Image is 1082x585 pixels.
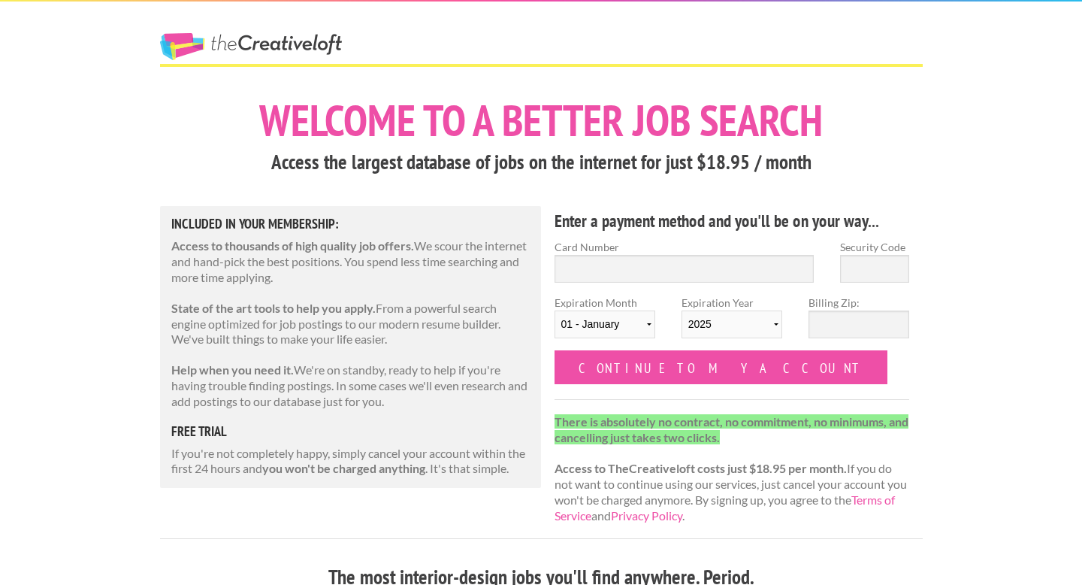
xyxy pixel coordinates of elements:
[555,414,910,524] p: If you do not want to continue using our services, just cancel your account you won't be charged ...
[171,362,294,377] strong: Help when you need it.
[160,148,923,177] h3: Access the largest database of jobs on the internet for just $18.95 / month
[171,301,530,347] p: From a powerful search engine optimized for job postings to our modern resume builder. We've buil...
[171,446,530,477] p: If you're not completely happy, simply cancel your account within the first 24 hours and . It's t...
[555,209,910,233] h4: Enter a payment method and you'll be on your way...
[555,295,655,350] label: Expiration Month
[171,217,530,231] h5: Included in Your Membership:
[555,493,895,523] a: Terms of Service
[171,425,530,438] h5: free trial
[808,295,909,311] label: Billing Zip:
[555,350,888,384] input: Continue to my account
[160,33,342,60] a: The Creative Loft
[555,414,908,444] strong: There is absolutely no contract, no commitment, no minimums, and cancelling just takes two clicks.
[611,508,682,523] a: Privacy Policy
[840,239,909,255] label: Security Code
[682,295,782,350] label: Expiration Year
[171,362,530,409] p: We're on standby, ready to help if you're having trouble finding postings. In some cases we'll ev...
[171,238,414,253] strong: Access to thousands of high quality job offers.
[555,461,847,475] strong: Access to TheCreativeloft costs just $18.95 per month.
[682,311,782,338] select: Expiration Year
[171,301,376,315] strong: State of the art tools to help you apply.
[160,99,923,142] h1: Welcome to a better job search
[555,239,815,255] label: Card Number
[262,461,425,475] strong: you won't be charged anything
[171,238,530,285] p: We scour the internet and hand-pick the best positions. You spend less time searching and more ti...
[555,311,655,338] select: Expiration Month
